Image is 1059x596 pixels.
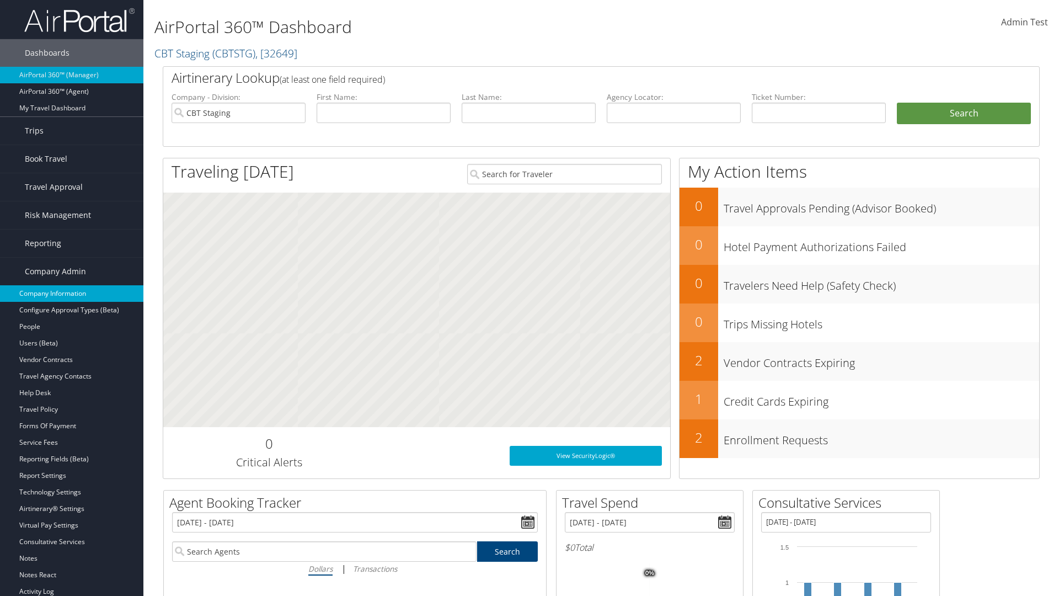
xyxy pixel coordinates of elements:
a: 1Credit Cards Expiring [680,381,1039,419]
label: Last Name: [462,92,596,103]
label: Agency Locator: [607,92,741,103]
a: 0Hotel Payment Authorizations Failed [680,226,1039,265]
tspan: 1 [785,579,789,586]
span: Dashboards [25,39,69,67]
h2: Consultative Services [758,493,939,512]
h1: My Action Items [680,160,1039,183]
a: 2Enrollment Requests [680,419,1039,458]
h3: Credit Cards Expiring [724,389,1039,409]
a: CBT Staging [154,46,297,61]
h2: 0 [680,312,718,331]
a: Search [477,541,538,562]
img: airportal-logo.png [24,7,135,33]
a: 0Trips Missing Hotels [680,304,1039,342]
span: Book Travel [25,145,67,173]
span: Reporting [25,230,61,257]
h2: 0 [680,235,718,254]
label: Company - Division: [172,92,306,103]
h3: Travelers Need Help (Safety Check) [724,273,1039,294]
h2: Travel Spend [562,493,743,512]
span: Admin Test [1001,16,1048,28]
a: Admin Test [1001,6,1048,40]
h2: 0 [172,434,366,453]
span: Travel Approval [25,173,83,201]
h3: Critical Alerts [172,455,366,470]
span: (at least one field required) [280,73,385,86]
span: $0 [565,541,575,554]
h2: Airtinerary Lookup [172,68,958,87]
h6: Total [565,541,735,554]
h2: 0 [680,196,718,215]
span: ( CBTSTG ) [212,46,255,61]
h1: Traveling [DATE] [172,160,294,183]
h1: AirPortal 360™ Dashboard [154,15,750,39]
tspan: 0% [645,570,654,577]
h2: 2 [680,351,718,370]
i: Dollars [308,563,333,574]
label: Ticket Number: [752,92,886,103]
span: Risk Management [25,201,91,229]
h3: Enrollment Requests [724,427,1039,448]
h2: 1 [680,390,718,408]
button: Search [897,103,1031,125]
h3: Hotel Payment Authorizations Failed [724,234,1039,255]
input: Search Agents [172,541,477,562]
span: , [ 32649 ] [255,46,297,61]
h3: Travel Approvals Pending (Advisor Booked) [724,195,1039,216]
h3: Vendor Contracts Expiring [724,350,1039,371]
input: Search for Traveler [467,164,662,184]
span: Trips [25,117,44,145]
a: View SecurityLogic® [510,446,662,466]
h3: Trips Missing Hotels [724,311,1039,332]
a: 0Travel Approvals Pending (Advisor Booked) [680,188,1039,226]
h2: Agent Booking Tracker [169,493,546,512]
i: Transactions [353,563,397,574]
h2: 0 [680,274,718,292]
span: Company Admin [25,258,86,285]
a: 2Vendor Contracts Expiring [680,342,1039,381]
h2: 2 [680,428,718,447]
div: | [172,562,538,576]
label: First Name: [317,92,451,103]
tspan: 1.5 [780,544,789,551]
a: 0Travelers Need Help (Safety Check) [680,265,1039,304]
